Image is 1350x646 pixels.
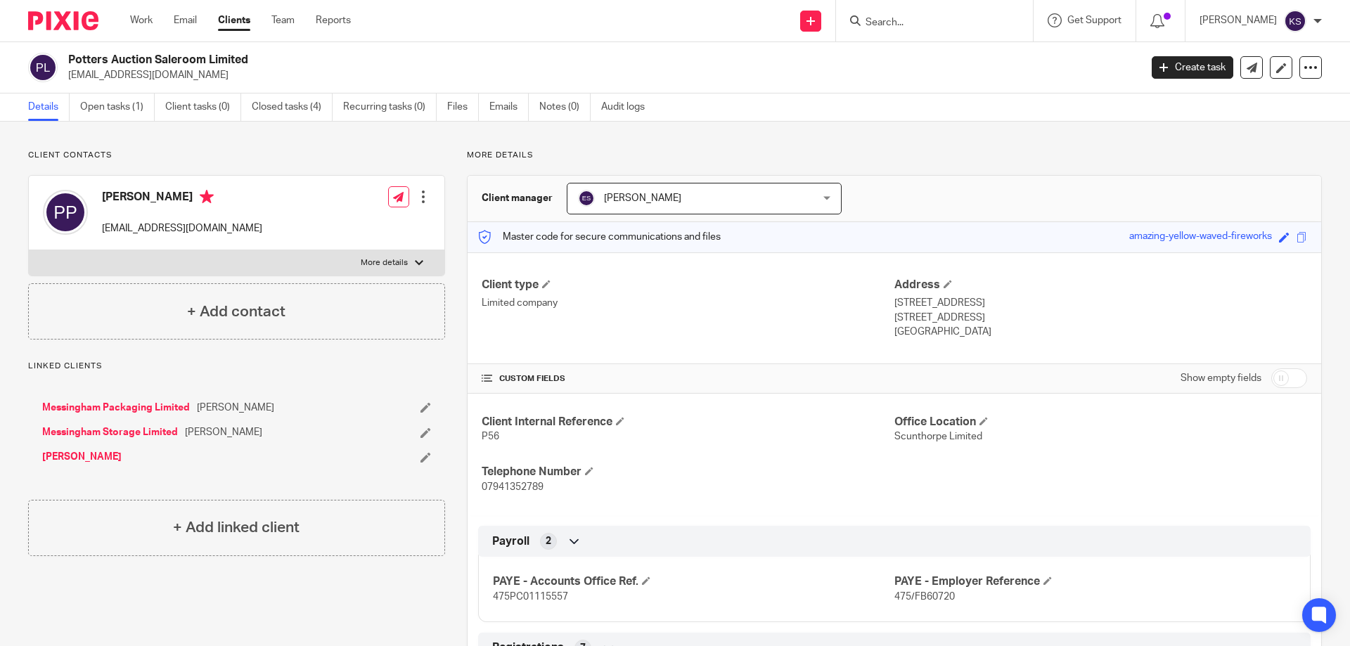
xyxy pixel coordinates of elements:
a: Client tasks (0) [165,93,241,121]
h4: CUSTOM FIELDS [482,373,894,385]
a: Details [28,93,70,121]
p: Client contacts [28,150,445,161]
a: Emails [489,93,529,121]
a: Create task [1152,56,1233,79]
h4: Address [894,278,1307,292]
a: Files [447,93,479,121]
img: svg%3E [28,53,58,82]
a: Audit logs [601,93,655,121]
span: [PERSON_NAME] [197,401,274,415]
span: 475PC01115557 [493,592,568,602]
p: [STREET_ADDRESS] [894,311,1307,325]
span: 2 [546,534,551,548]
a: Closed tasks (4) [252,93,333,121]
h4: [PERSON_NAME] [102,190,262,207]
p: [PERSON_NAME] [1200,13,1277,27]
h4: Client type [482,278,894,292]
span: Get Support [1067,15,1121,25]
a: Recurring tasks (0) [343,93,437,121]
span: P56 [482,432,499,441]
h4: Telephone Number [482,465,894,479]
span: Scunthorpe Limited [894,432,982,441]
a: Clients [218,13,250,27]
p: [STREET_ADDRESS] [894,296,1307,310]
label: Show empty fields [1181,371,1261,385]
h4: PAYE - Employer Reference [894,574,1296,589]
a: Messingham Packaging Limited [42,401,190,415]
span: 07941352789 [482,482,544,492]
p: [EMAIL_ADDRESS][DOMAIN_NAME] [102,221,262,235]
img: Pixie [28,11,98,30]
a: [PERSON_NAME] [42,450,122,464]
a: Notes (0) [539,93,591,121]
span: [PERSON_NAME] [604,193,681,203]
a: Reports [316,13,351,27]
a: Messingham Storage Limited [42,425,178,439]
img: svg%3E [1284,10,1306,32]
h4: + Add linked client [173,517,300,538]
div: amazing-yellow-waved-fireworks [1129,229,1272,245]
p: [EMAIL_ADDRESS][DOMAIN_NAME] [68,68,1131,82]
a: Open tasks (1) [80,93,155,121]
i: Primary [200,190,214,204]
img: svg%3E [43,190,88,235]
h4: Client Internal Reference [482,415,894,429]
p: Linked clients [28,361,445,372]
p: More details [467,150,1322,161]
h4: Office Location [894,415,1307,429]
p: Master code for secure communications and files [478,230,721,244]
span: Payroll [492,534,529,549]
h4: PAYE - Accounts Office Ref. [493,574,894,589]
h2: Potters Auction Saleroom Limited [68,53,918,67]
a: Work [130,13,153,27]
p: [GEOGRAPHIC_DATA] [894,325,1307,339]
a: Team [271,13,295,27]
a: Email [174,13,197,27]
input: Search [864,17,991,30]
span: [PERSON_NAME] [185,425,262,439]
span: 475/FB60720 [894,592,955,602]
p: Limited company [482,296,894,310]
h3: Client manager [482,191,553,205]
h4: + Add contact [187,301,285,323]
img: svg%3E [578,190,595,207]
p: More details [361,257,408,269]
